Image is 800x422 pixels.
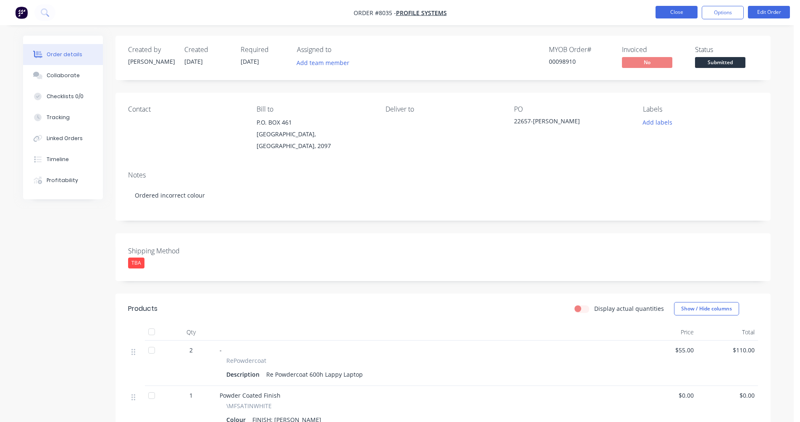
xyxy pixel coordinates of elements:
[220,346,222,354] span: -
[189,391,193,400] span: 1
[636,324,697,341] div: Price
[257,117,372,128] div: P.O. BOX 461
[47,72,80,79] div: Collaborate
[292,57,354,68] button: Add team member
[695,46,758,54] div: Status
[47,156,69,163] div: Timeline
[23,149,103,170] button: Timeline
[23,86,103,107] button: Checklists 0/0
[128,57,174,66] div: [PERSON_NAME]
[241,57,259,65] span: [DATE]
[128,304,157,314] div: Products
[549,57,612,66] div: 00098910
[695,57,745,68] span: Submitted
[643,105,758,113] div: Labels
[640,391,694,400] span: $0.00
[23,128,103,149] button: Linked Orders
[241,46,287,54] div: Required
[656,6,698,18] button: Close
[189,346,193,354] span: 2
[128,246,233,256] label: Shipping Method
[166,324,216,341] div: Qty
[226,401,272,410] span: \MFSATINWHITE
[257,105,372,113] div: Bill to
[297,57,354,68] button: Add team member
[638,117,677,128] button: Add labels
[622,46,685,54] div: Invoiced
[15,6,28,19] img: Factory
[47,93,84,100] div: Checklists 0/0
[128,105,243,113] div: Contact
[23,170,103,191] button: Profitability
[226,356,266,365] span: RePowdercoat
[257,117,372,152] div: P.O. BOX 461[GEOGRAPHIC_DATA], [GEOGRAPHIC_DATA], 2097
[128,182,758,208] div: Ordered incorrect colour
[184,57,203,65] span: [DATE]
[226,368,263,380] div: Description
[514,117,619,128] div: 22657-[PERSON_NAME]
[47,114,70,121] div: Tracking
[23,44,103,65] button: Order details
[702,6,744,19] button: Options
[47,135,83,142] div: Linked Orders
[514,105,629,113] div: PO
[128,171,758,179] div: Notes
[700,391,755,400] span: $0.00
[396,9,447,17] a: Profile Systems
[47,177,78,184] div: Profitability
[622,57,672,68] span: No
[128,46,174,54] div: Created by
[695,57,745,70] button: Submitted
[386,105,501,113] div: Deliver to
[23,107,103,128] button: Tracking
[47,51,82,58] div: Order details
[549,46,612,54] div: MYOB Order #
[128,258,144,268] div: TBA
[263,368,366,380] div: Re Powdercoat 600h Lappy Laptop
[220,391,281,399] span: Powder Coated Finish
[184,46,231,54] div: Created
[594,304,664,313] label: Display actual quantities
[297,46,381,54] div: Assigned to
[257,128,372,152] div: [GEOGRAPHIC_DATA], [GEOGRAPHIC_DATA], 2097
[23,65,103,86] button: Collaborate
[700,346,755,354] span: $110.00
[674,302,739,315] button: Show / Hide columns
[354,9,396,17] span: Order #8035 -
[748,6,790,18] button: Edit Order
[640,346,694,354] span: $55.00
[697,324,758,341] div: Total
